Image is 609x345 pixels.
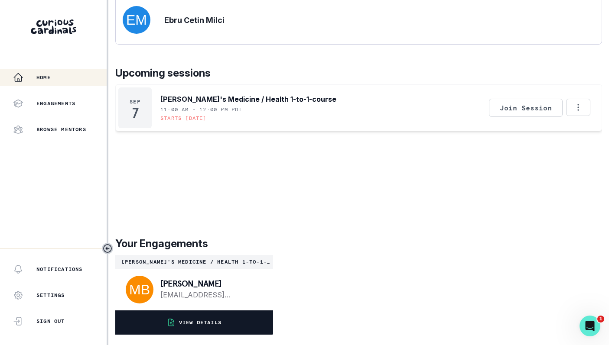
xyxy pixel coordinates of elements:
[36,126,86,133] p: Browse Mentors
[36,292,65,299] p: Settings
[179,319,221,326] p: VIEW DETAILS
[132,109,138,117] p: 7
[115,65,602,81] p: Upcoming sessions
[115,310,273,335] button: VIEW DETAILS
[115,236,602,251] p: Your Engagements
[123,6,150,34] img: svg
[119,258,270,265] p: [PERSON_NAME]'s Medicine / Health 1-to-1-course
[160,106,242,113] p: 11:00 AM - 12:00 PM PDT
[160,115,207,122] p: Starts [DATE]
[31,19,76,34] img: Curious Cardinals Logo
[36,100,75,107] p: Engagements
[36,74,51,81] p: Home
[489,99,563,117] button: Join Session
[36,266,83,273] p: Notifications
[126,276,153,303] img: svg
[164,14,225,26] p: Ebru Cetin Milci
[160,290,259,300] a: [EMAIL_ADDRESS][DOMAIN_NAME]
[102,243,113,254] button: Toggle sidebar
[130,98,140,105] p: Sep
[160,94,336,104] p: [PERSON_NAME]'s Medicine / Health 1-to-1-course
[580,316,600,336] iframe: Intercom live chat
[36,318,65,325] p: Sign Out
[160,279,259,288] p: [PERSON_NAME]
[566,99,590,116] button: Options
[597,316,604,322] span: 1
